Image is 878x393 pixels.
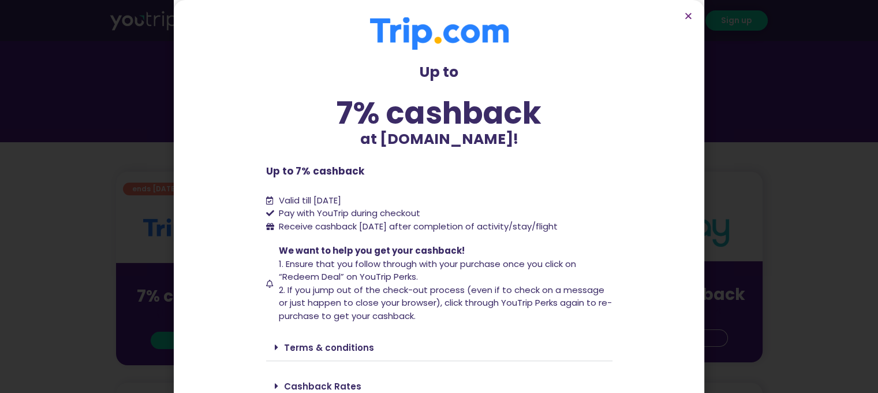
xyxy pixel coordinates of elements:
a: Cashback Rates [284,380,361,392]
div: Terms & conditions [266,334,612,361]
p: Up to [266,61,612,83]
a: Terms & conditions [284,342,374,354]
span: We want to help you get your cashback! [279,244,465,257]
a: Close [684,12,693,20]
span: Pay with YouTrip during checkout [276,207,420,220]
div: 7% cashback [266,98,612,128]
b: Up to 7% cashback [266,164,364,178]
p: at [DOMAIN_NAME]! [266,128,612,150]
span: Valid till [DATE] [279,194,341,206]
span: Receive cashback [DATE] after completion of activity/stay/flight [279,220,558,232]
span: 2. If you jump out of the check-out process (even if to check on a message or just happen to clos... [279,284,612,322]
span: 1. Ensure that you follow through with your purchase once you click on “Redeem Deal” on YouTrip P... [279,258,576,283]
